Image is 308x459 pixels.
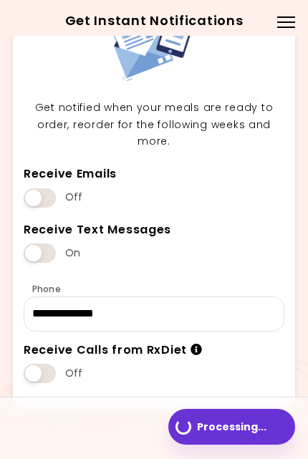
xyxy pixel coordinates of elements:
[24,283,61,295] label: Phone
[197,422,266,432] span: Processing ...
[14,9,294,32] h2: Get Instant Notifications
[20,100,288,150] p: Get notified when your meals are ready to order, reorder for the following weeks and more.
[65,247,80,260] span: On
[24,223,171,238] div: Receive Text Messages
[24,167,117,182] div: Receive Emails
[24,343,202,358] div: Receive Calls from RxDiet
[191,344,203,355] i: Info
[65,367,82,380] span: Off
[168,409,295,445] button: Processing...
[65,191,82,204] span: Off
